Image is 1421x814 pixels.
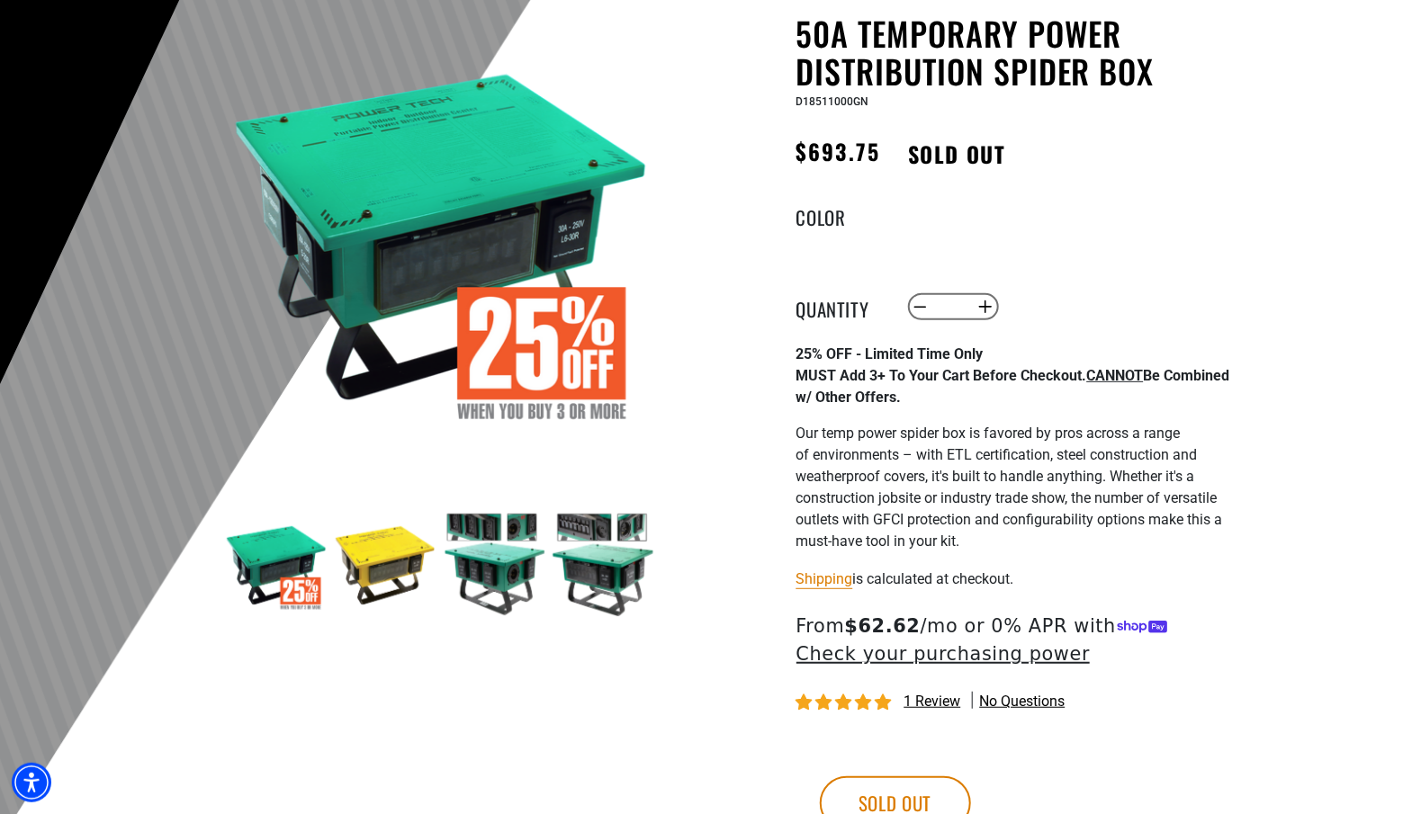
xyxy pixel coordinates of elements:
[796,694,895,711] span: 5.00 stars
[796,367,1230,406] strong: MUST Add 3+ To Your Cart Before Checkout. Be Combined w/ Other Offers.
[888,133,1025,174] span: Sold out
[796,344,1237,552] div: Page 1
[796,203,886,227] legend: Color
[796,570,853,587] a: Shipping
[796,135,881,167] span: $693.75
[796,345,984,362] strong: 25% OFF - Limited Time Only
[796,14,1237,90] h1: 50A Temporary Power Distribution Spider Box
[796,295,886,318] label: Quantity
[904,693,961,710] span: 1 review
[333,513,437,617] img: yellow
[980,692,1066,711] span: No questions
[1087,367,1144,384] span: CANNOT
[442,513,546,617] img: green
[12,763,51,802] div: Accessibility Menu
[796,425,1223,550] span: Our temp power spider box is favored by pros across a range of environments – with ETL certificat...
[796,95,869,108] span: D18511000GN
[551,513,655,617] img: green
[796,567,1237,591] div: is calculated at checkout.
